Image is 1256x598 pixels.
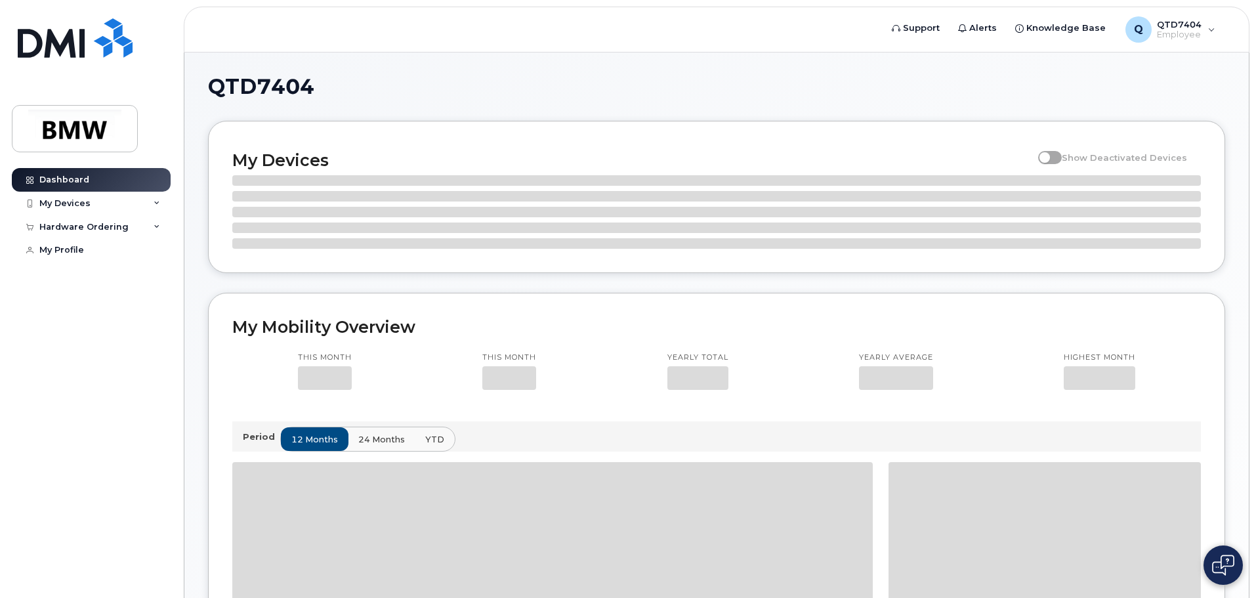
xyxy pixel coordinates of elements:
h2: My Devices [232,150,1032,170]
span: 24 months [358,433,405,446]
p: Highest month [1064,352,1135,363]
p: This month [482,352,536,363]
input: Show Deactivated Devices [1038,145,1049,156]
p: Yearly average [859,352,933,363]
h2: My Mobility Overview [232,317,1201,337]
span: QTD7404 [208,77,314,96]
span: Show Deactivated Devices [1062,152,1187,163]
p: Period [243,431,280,443]
p: Yearly total [667,352,728,363]
p: This month [298,352,352,363]
img: Open chat [1212,555,1234,576]
span: YTD [425,433,444,446]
